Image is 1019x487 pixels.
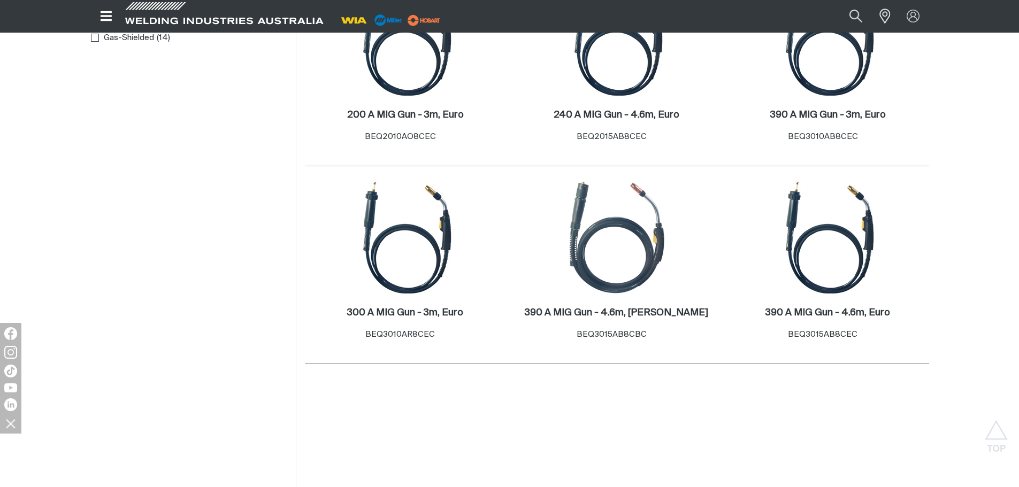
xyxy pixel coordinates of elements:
h2: 390 A MIG Gun - 4.6m, [PERSON_NAME] [525,308,708,318]
img: Facebook [4,327,17,340]
a: 300 A MIG Gun - 3m, Euro [347,307,463,319]
span: BEQ3015AB8CEC [788,330,857,338]
button: Scroll to top [984,420,1008,444]
input: Product name or item number... [824,4,874,28]
span: BEQ3010AB8CEC [788,133,858,141]
img: TikTok [4,365,17,377]
span: ( 14 ) [157,32,170,44]
img: 390 A MIG Gun - 4.6m, Bernard [560,180,674,295]
ul: MIG Gun Type [91,31,287,45]
a: Gas-Shielded [91,31,155,45]
button: Search products [838,4,874,28]
span: BEQ2015AB8CEC [577,133,647,141]
span: BEQ3015AB8CBC [577,330,647,338]
h2: 390 A MIG Gun - 3m, Euro [770,110,886,120]
a: 240 A MIG Gun - 4.6m, Euro [554,109,679,121]
h2: 300 A MIG Gun - 3m, Euro [347,308,463,318]
a: miller [404,16,443,24]
a: 390 A MIG Gun - 4.6m, [PERSON_NAME] [525,307,708,319]
span: Gas-Shielded [104,32,154,44]
img: 390 A MIG Gun - 4.6m, Euro [771,180,885,295]
img: miller [404,12,443,28]
h2: 240 A MIG Gun - 4.6m, Euro [554,110,679,120]
h2: 200 A MIG Gun - 3m, Euro [347,110,464,120]
img: YouTube [4,383,17,392]
a: 390 A MIG Gun - 3m, Euro [770,109,886,121]
span: BEQ2010AO8CEC [365,133,436,141]
h2: 390 A MIG Gun - 4.6m, Euro [765,308,890,318]
img: hide socials [2,414,20,432]
img: Instagram [4,346,17,359]
img: LinkedIn [4,398,17,411]
a: 200 A MIG Gun - 3m, Euro [347,109,464,121]
span: BEQ3010AR8CEC [365,330,435,338]
a: 390 A MIG Gun - 4.6m, Euro [765,307,890,319]
img: 300 A MIG Gun - 3m, Euro [348,180,463,295]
